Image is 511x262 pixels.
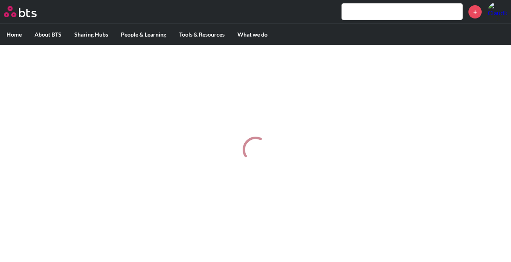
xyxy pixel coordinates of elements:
img: BTS Logo [4,6,37,17]
label: About BTS [28,24,68,45]
img: Claudia Cappelli [488,2,507,21]
label: People & Learning [114,24,173,45]
label: Tools & Resources [173,24,231,45]
label: What we do [231,24,274,45]
a: + [468,5,482,18]
label: Sharing Hubs [68,24,114,45]
a: Go home [4,6,51,17]
a: Profile [488,2,507,21]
